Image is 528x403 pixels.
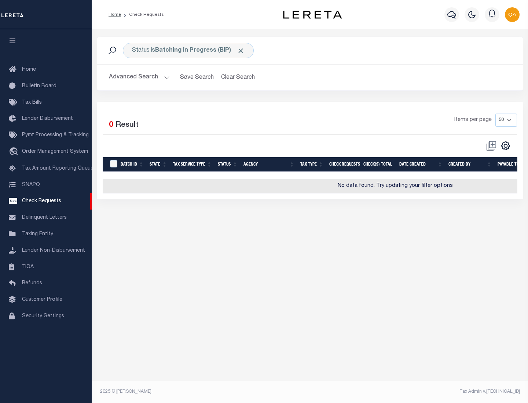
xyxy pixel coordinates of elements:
span: 0 [109,121,113,129]
span: SNAPQ [22,182,40,187]
span: Security Settings [22,314,64,319]
a: Home [109,12,121,17]
span: Taxing Entity [22,232,53,237]
span: Click to Remove [237,47,245,55]
i: travel_explore [9,147,21,157]
span: TIQA [22,264,34,269]
div: 2025 © [PERSON_NAME]. [95,388,310,395]
b: Batching In Progress (BIP) [155,48,245,53]
th: Date Created: activate to sort column ascending [396,157,445,172]
div: Tax Admin v.[TECHNICAL_ID] [315,388,520,395]
button: Save Search [176,70,218,85]
span: Lender Non-Disbursement [22,248,85,253]
span: Items per page [454,116,492,124]
span: Pymt Processing & Tracking [22,133,89,138]
span: Delinquent Letters [22,215,67,220]
th: Tax Type: activate to sort column ascending [297,157,326,172]
th: Check Requests [326,157,360,172]
span: Lender Disbursement [22,116,73,121]
th: Batch Id: activate to sort column ascending [118,157,147,172]
div: Status is [123,43,254,58]
label: Result [115,119,139,131]
img: logo-dark.svg [283,11,342,19]
th: State: activate to sort column ascending [147,157,170,172]
button: Advanced Search [109,70,170,85]
span: Customer Profile [22,297,62,302]
th: Tax Service Type: activate to sort column ascending [170,157,215,172]
th: Agency: activate to sort column ascending [241,157,297,172]
span: Check Requests [22,199,61,204]
span: Bulletin Board [22,84,56,89]
span: Tax Amount Reporting Queue [22,166,93,171]
img: svg+xml;base64,PHN2ZyB4bWxucz0iaHR0cDovL3d3dy53My5vcmcvMjAwMC9zdmciIHBvaW50ZXItZXZlbnRzPSJub25lIi... [505,7,520,22]
span: Refunds [22,281,42,286]
span: Home [22,67,36,72]
button: Clear Search [218,70,258,85]
span: Order Management System [22,149,88,154]
th: Status: activate to sort column ascending [215,157,241,172]
th: Created By: activate to sort column ascending [445,157,495,172]
th: Check(s) Total [360,157,396,172]
span: Tax Bills [22,100,42,105]
li: Check Requests [121,11,164,18]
